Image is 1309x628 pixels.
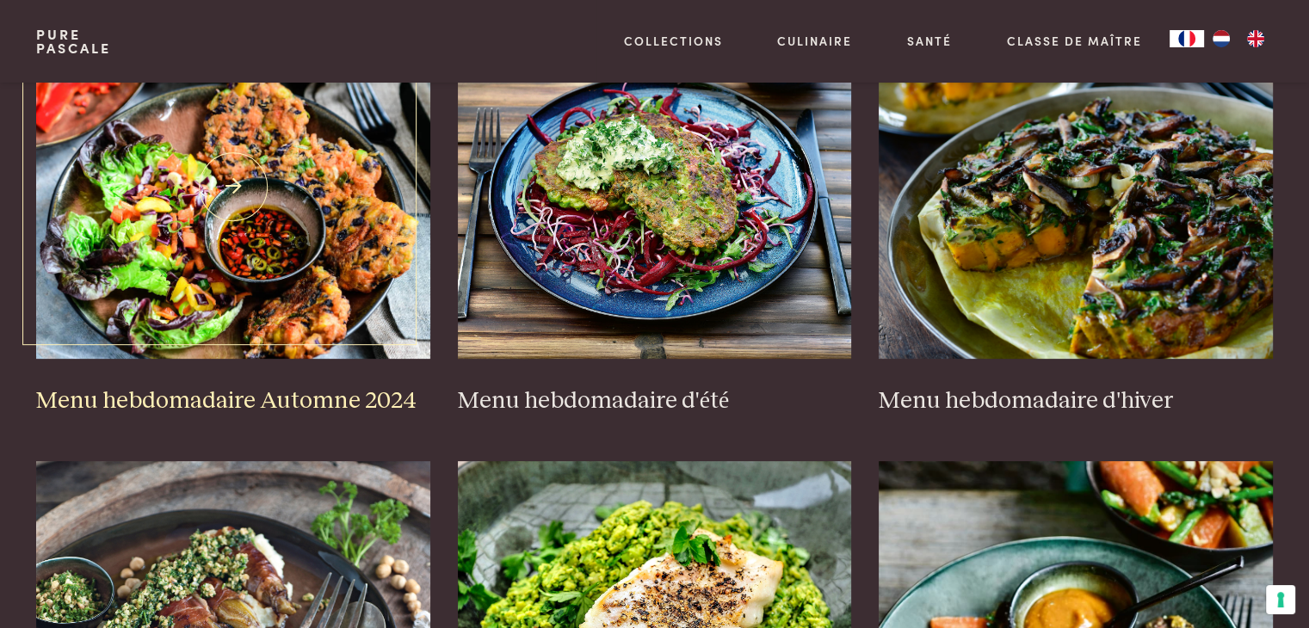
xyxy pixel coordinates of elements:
[36,386,430,416] h3: Menu hebdomadaire Automne 2024
[879,386,1273,416] h3: Menu hebdomadaire d'hiver
[907,32,952,50] a: Santé
[1170,30,1204,47] a: FR
[36,28,111,55] a: PurePascale
[458,386,852,416] h3: Menu hebdomadaire d'été
[1204,30,1238,47] a: NL
[1007,32,1142,50] a: Classe de maître
[624,32,723,50] a: Collections
[879,15,1273,416] a: Menu hebdomadaire d'hiver Menu hebdomadaire d'hiver
[879,15,1273,359] img: Menu hebdomadaire d'hiver
[1204,30,1273,47] ul: Language list
[36,15,430,416] a: Menu hebdomadaire Automne 2024 Menu hebdomadaire Automne 2024
[36,15,430,359] img: Menu hebdomadaire Automne 2024
[777,32,852,50] a: Culinaire
[1170,30,1204,47] div: Language
[1238,30,1273,47] a: EN
[458,15,852,359] img: Menu hebdomadaire d'été
[1170,30,1273,47] aside: Language selected: Français
[458,15,852,416] a: Menu hebdomadaire d'été Menu hebdomadaire d'été
[1266,585,1295,614] button: Vos préférences en matière de consentement pour les technologies de suivi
